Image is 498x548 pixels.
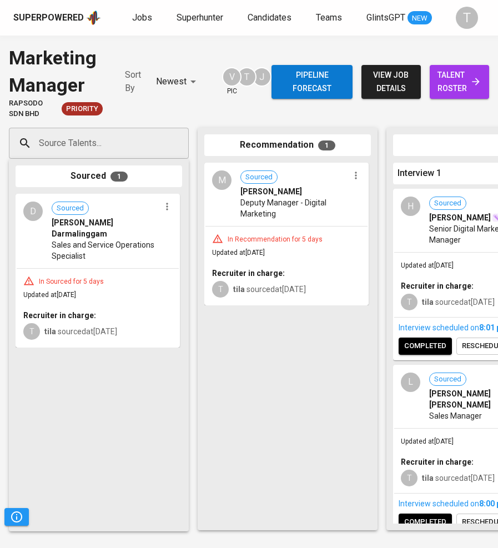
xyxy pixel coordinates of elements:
[13,9,101,26] a: Superpoweredapp logo
[401,294,417,310] div: T
[125,68,147,95] p: Sort By
[401,438,454,445] span: Updated at [DATE]
[366,11,432,25] a: GlintsGPT NEW
[370,68,412,95] span: view job details
[237,67,256,87] div: T
[430,374,466,385] span: Sourced
[204,163,369,305] div: MSourced[PERSON_NAME]Deputy Manager - Digital MarketingIn Recommendation for 5 daysUpdated at[DAT...
[23,291,76,299] span: Updated at [DATE]
[132,12,152,23] span: Jobs
[177,11,225,25] a: Superhunter
[361,65,421,99] button: view job details
[316,12,342,23] span: Teams
[408,13,432,24] span: NEW
[398,167,441,180] span: Interview 1
[422,298,434,306] b: tila
[86,9,101,26] img: app logo
[240,186,302,197] span: [PERSON_NAME]
[280,68,343,95] span: Pipeline forecast
[4,508,29,526] button: Pipeline Triggers
[241,172,277,183] span: Sourced
[16,194,180,348] div: DSourced[PERSON_NAME] DarmalinggamSales and Service Operations SpecialistIn Sourced for 5 daysUpd...
[401,457,474,466] b: Recruiter in charge:
[183,142,185,144] button: Open
[212,269,285,278] b: Recruiter in charge:
[44,327,56,336] b: tila
[177,12,223,23] span: Superhunter
[62,104,103,114] span: Priority
[212,249,265,257] span: Updated at [DATE]
[429,410,482,421] span: Sales Manager
[132,11,154,25] a: Jobs
[233,285,245,294] b: tila
[110,172,128,182] span: 1
[252,67,271,87] div: J
[204,134,371,156] div: Recommendation
[9,44,103,98] div: Marketing Manager
[223,235,327,244] div: In Recommendation for 5 days
[52,203,88,214] span: Sourced
[233,285,306,294] span: sourced at [DATE]
[156,72,200,92] div: Newest
[156,75,187,88] p: Newest
[52,217,160,239] span: [PERSON_NAME] Darmalinggam
[318,140,335,150] span: 1
[401,262,454,269] span: Updated at [DATE]
[401,470,417,486] div: T
[212,170,232,190] div: M
[52,239,160,262] span: Sales and Service Operations Specialist
[62,102,103,115] div: New Job received from Demand Team
[430,198,466,209] span: Sourced
[240,197,349,219] span: Deputy Manager - Digital Marketing
[422,474,495,482] span: sourced at [DATE]
[16,165,182,187] div: Sourced
[248,11,294,25] a: Candidates
[422,474,434,482] b: tila
[401,281,474,290] b: Recruiter in charge:
[456,7,478,29] div: T
[23,323,40,340] div: T
[399,338,452,355] button: completed
[9,98,57,119] span: Rapsodo Sdn Bhd
[429,212,491,223] span: [PERSON_NAME]
[366,12,405,23] span: GlintsGPT
[422,298,495,306] span: sourced at [DATE]
[439,68,480,95] span: talent roster
[430,65,489,99] a: talent roster
[13,12,84,24] div: Superpowered
[316,11,344,25] a: Teams
[399,514,452,531] button: completed
[23,311,96,320] b: Recruiter in charge:
[401,373,420,392] div: L
[44,327,117,336] span: sourced at [DATE]
[404,340,446,353] span: completed
[222,67,242,87] div: V
[23,202,43,221] div: D
[401,197,420,216] div: H
[248,12,291,23] span: Candidates
[222,67,242,96] div: pic
[404,516,446,529] span: completed
[34,277,108,286] div: In Sourced for 5 days
[271,65,352,99] button: Pipeline forecast
[212,281,229,298] div: T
